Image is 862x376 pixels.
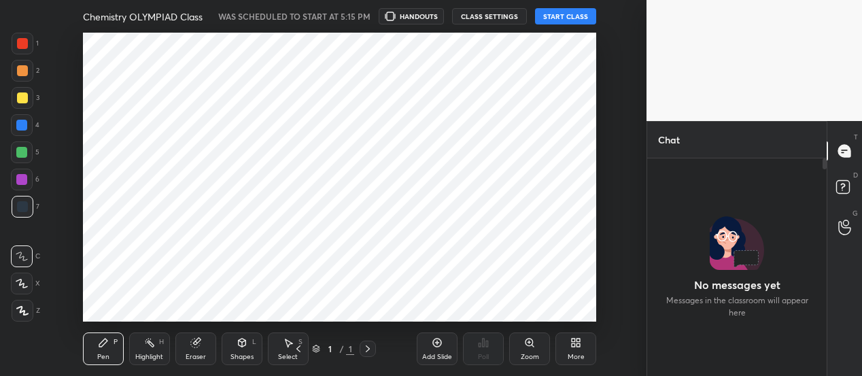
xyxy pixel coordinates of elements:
[11,245,40,267] div: C
[298,339,303,345] div: S
[11,141,39,163] div: 5
[97,354,109,360] div: Pen
[218,10,370,22] h5: WAS SCHEDULED TO START AT 5:15 PM
[379,8,444,24] button: HANDOUTS
[647,122,691,158] p: Chat
[12,300,40,322] div: Z
[422,354,452,360] div: Add Slide
[135,354,163,360] div: Highlight
[12,87,39,109] div: 3
[12,33,39,54] div: 1
[521,354,539,360] div: Zoom
[252,339,256,345] div: L
[114,339,118,345] div: P
[83,10,203,23] h4: Chemistry OLYMPIAD Class
[346,343,354,355] div: 1
[339,345,343,353] div: /
[159,339,164,345] div: H
[11,169,39,190] div: 6
[278,354,298,360] div: Select
[452,8,527,24] button: CLASS SETTINGS
[853,170,858,180] p: D
[854,132,858,142] p: T
[230,354,254,360] div: Shapes
[535,8,596,24] button: START CLASS
[12,196,39,218] div: 7
[852,208,858,218] p: G
[568,354,585,360] div: More
[11,273,40,294] div: X
[323,345,337,353] div: 1
[186,354,206,360] div: Eraser
[12,60,39,82] div: 2
[11,114,39,136] div: 4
